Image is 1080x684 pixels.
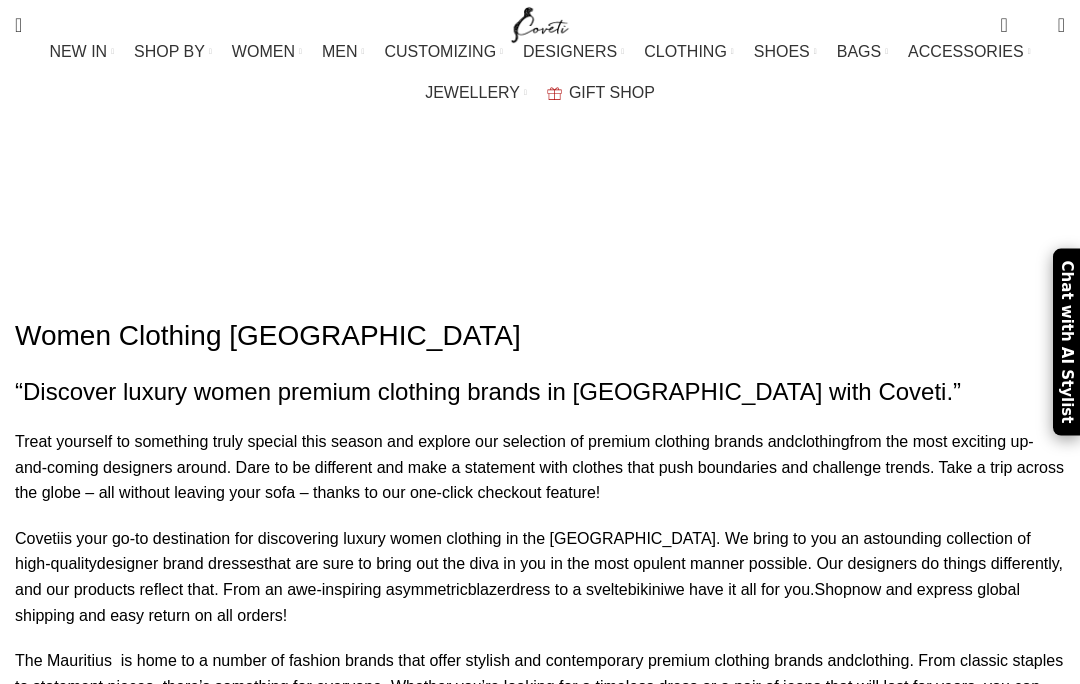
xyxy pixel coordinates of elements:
[97,555,204,572] a: designer brand
[134,32,212,72] a: SHOP BY
[1023,5,1043,45] div: My Wishlist
[814,581,851,598] a: Shop
[854,652,909,669] a: clothing
[5,5,32,45] a: Search
[507,15,574,32] a: Site logo
[49,42,107,61] span: NEW IN
[384,42,496,61] span: CUSTOMIZING
[15,530,60,547] a: Coveti
[322,32,364,72] a: MEN
[134,42,205,61] span: SHOP BY
[908,32,1031,72] a: ACCESSORIES
[794,433,849,450] a: clothing
[754,42,810,61] span: SHOES
[208,555,264,572] a: dresses
[384,32,503,72] a: CUSTOMIZING
[425,83,520,102] span: JEWELLERY
[322,42,358,61] span: MEN
[49,32,114,72] a: NEW IN
[523,42,617,61] span: DESIGNERS
[232,32,302,72] a: WOMEN
[358,235,785,252] span: women premium clothing brands [GEOGRAPHIC_DATA]
[15,316,1065,355] h1: Women Clothing [GEOGRAPHIC_DATA]
[628,581,664,598] a: bikini
[468,581,512,598] a: blazer
[15,115,1065,221] h1: women premium clothing brands [GEOGRAPHIC_DATA]
[547,73,655,113] a: GIFT SHOP
[232,42,295,61] span: WOMEN
[523,32,624,72] a: DESIGNERS
[5,32,1075,113] div: Main navigation
[754,32,817,72] a: SHOES
[837,42,881,61] span: BAGS
[837,32,888,72] a: BAGS
[295,235,338,252] a: Home
[569,83,655,102] span: GIFT SHOP
[644,32,734,72] a: CLOTHING
[990,5,1017,45] a: 0
[547,87,562,100] img: GiftBag
[644,42,727,61] span: CLOTHING
[15,526,1065,628] p: is your go-to destination for discovering luxury women clothing in the [GEOGRAPHIC_DATA]. We brin...
[908,42,1024,61] span: ACCESSORIES
[425,73,527,113] a: JEWELLERY
[15,375,1065,409] h2: “Discover luxury women premium clothing brands in [GEOGRAPHIC_DATA] with Coveti.”
[15,429,1065,506] p: Treat yourself to something truly special this season and explore our selection of premium clothi...
[1027,20,1042,35] span: 0
[1002,10,1017,25] span: 0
